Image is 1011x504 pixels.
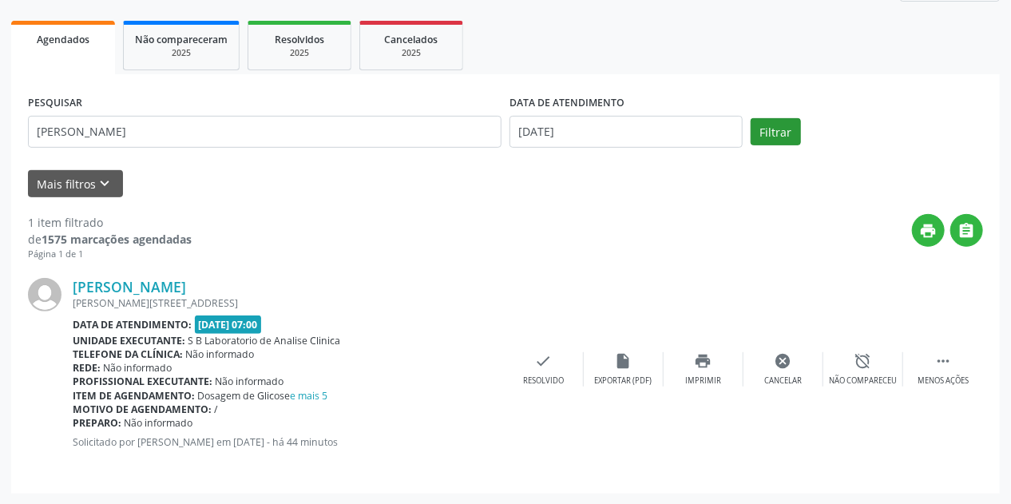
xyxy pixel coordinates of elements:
[509,91,624,116] label: DATA DE ATENDIMENTO
[385,33,438,46] span: Cancelados
[104,361,172,375] span: Não informado
[73,278,186,296] a: [PERSON_NAME]
[125,416,193,430] span: Não informado
[216,375,284,388] span: Não informado
[28,91,82,116] label: PESQUISAR
[751,118,801,145] button: Filtrar
[615,352,632,370] i: insert_drive_file
[28,278,61,312] img: img
[186,347,255,361] span: Não informado
[198,389,328,403] span: Dosagem de Glicose
[73,334,185,347] b: Unidade executante:
[28,116,502,148] input: Nome, CNS
[695,352,712,370] i: print
[73,318,192,331] b: Data de atendimento:
[195,315,262,334] span: [DATE] 07:00
[764,375,802,387] div: Cancelar
[135,47,228,59] div: 2025
[291,389,328,403] a: e mais 5
[188,334,341,347] span: S B Laboratorio de Analise Clinica
[28,170,123,198] button: Mais filtroskeyboard_arrow_down
[371,47,451,59] div: 2025
[854,352,872,370] i: alarm_off
[73,416,121,430] b: Preparo:
[535,352,553,370] i: check
[775,352,792,370] i: cancel
[509,116,743,148] input: Selecione um intervalo
[73,361,101,375] b: Rede:
[73,347,183,361] b: Telefone da clínica:
[260,47,339,59] div: 2025
[912,214,945,247] button: print
[37,33,89,46] span: Agendados
[934,352,952,370] i: 
[135,33,228,46] span: Não compareceram
[97,175,114,192] i: keyboard_arrow_down
[950,214,983,247] button: 
[275,33,324,46] span: Resolvidos
[918,375,969,387] div: Menos ações
[73,435,504,449] p: Solicitado por [PERSON_NAME] em [DATE] - há 44 minutos
[829,375,897,387] div: Não compareceu
[73,403,212,416] b: Motivo de agendamento:
[28,231,192,248] div: de
[920,222,938,240] i: print
[28,214,192,231] div: 1 item filtrado
[215,403,219,416] span: /
[73,296,504,310] div: [PERSON_NAME][STREET_ADDRESS]
[73,375,212,388] b: Profissional executante:
[28,248,192,261] div: Página 1 de 1
[685,375,721,387] div: Imprimir
[42,232,192,247] strong: 1575 marcações agendadas
[958,222,976,240] i: 
[523,375,564,387] div: Resolvido
[595,375,652,387] div: Exportar (PDF)
[73,389,195,403] b: Item de agendamento:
